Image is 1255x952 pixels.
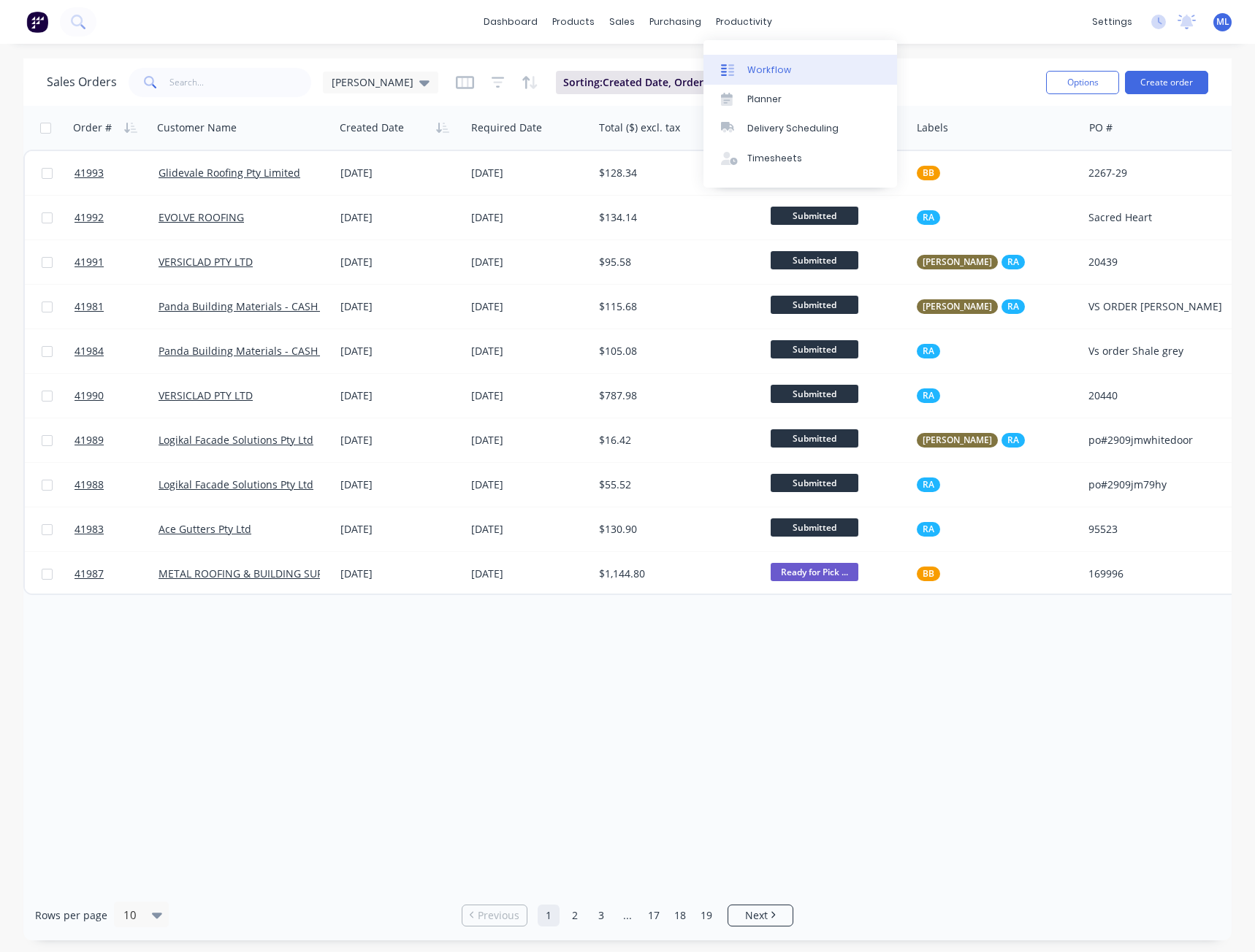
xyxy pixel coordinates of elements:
div: Delivery Scheduling [747,122,839,135]
button: RA [917,522,940,537]
span: RA [923,210,934,225]
a: Jump forward [617,905,638,926]
a: Workflow [703,55,897,84]
a: 41990 [75,374,159,418]
div: settings [1085,11,1140,33]
div: Vs order Shale grey [1088,344,1228,358]
div: 2267-29 [1088,166,1228,180]
span: Submitted [771,474,858,492]
button: Create order [1125,71,1208,94]
span: [PERSON_NAME] [332,74,413,90]
button: RA [917,388,940,403]
span: 41990 [75,388,104,403]
span: 41987 [75,567,104,581]
span: ML [1216,15,1229,28]
div: Sacred Heart [1088,210,1228,225]
span: Submitted [771,429,858,448]
button: [PERSON_NAME]RA [917,433,1025,448]
div: PO # [1089,120,1113,135]
div: purchasing [642,11,709,33]
span: Submitted [771,251,858,269]
a: 41981 [75,285,159,329]
h1: Sales Orders [47,75,117,89]
div: $115.68 [599,299,751,314]
div: 20439 [1088,255,1228,269]
span: Next [745,908,768,923]
div: $95.58 [599,255,751,269]
div: [DATE] [340,433,459,448]
div: $55.52 [599,477,751,492]
div: $105.08 [599,344,751,358]
a: VERSICLAD PTY LTD [159,388,253,402]
div: [DATE] [340,344,459,358]
span: BB [923,567,934,581]
a: Page 1 is your current page [538,905,560,926]
a: 41987 [75,552,159,596]
span: Submitted [771,207,858,225]
a: Page 2 [564,905,586,926]
span: Submitted [771,385,858,403]
span: 41981 [75,299,104,314]
a: 41992 [75,196,159,239]
div: po#2909jm79hy [1088,477,1228,492]
div: VS ORDER [PERSON_NAME] [1088,299,1228,314]
button: Sorting:Created Date, Order # [556,71,739,94]
span: [PERSON_NAME] [923,299,992,314]
a: Panda Building Materials - CASH SALE [159,299,344,313]
div: Created Date [340,120,404,135]
a: 41989 [75,418,159,462]
div: Workflow [747,64,791,77]
span: 41983 [75,522,104,537]
span: [PERSON_NAME] [923,255,992,269]
div: productivity [709,11,779,33]
span: RA [1007,433,1019,448]
span: RA [1007,299,1019,314]
a: Delivery Scheduling [703,114,897,143]
div: $16.42 [599,433,751,448]
a: Panda Building Materials - CASH SALE [159,344,344,358]
a: 41988 [75,463,159,507]
div: products [545,11,602,33]
div: [DATE] [340,388,459,403]
a: Logikal Facade Solutions Pty Ltd [159,477,313,491]
div: [DATE] [340,255,459,269]
div: Required Date [471,120,542,135]
a: 41991 [75,240,159,284]
a: Ace Gutters Pty Ltd [159,522,251,536]
div: [DATE] [471,477,587,492]
div: [DATE] [471,166,587,180]
span: Previous [478,908,519,923]
span: Submitted [771,340,858,358]
div: Order # [73,120,112,135]
span: [PERSON_NAME] [923,433,992,448]
button: Options [1046,71,1119,94]
a: Timesheets [703,144,897,173]
a: Logikal Facade Solutions Pty Ltd [159,433,313,447]
div: [DATE] [340,166,459,180]
div: sales [602,11,642,33]
div: $130.90 [599,522,751,537]
a: Previous page [462,908,527,923]
span: 41991 [75,255,104,269]
div: Labels [917,120,948,135]
span: RA [923,388,934,403]
div: [DATE] [471,433,587,448]
div: po#2909jmwhitedoor [1088,433,1228,448]
a: EVOLVE ROOFING [159,210,244,224]
a: Glidevale Roofing Pty Limited [159,166,300,180]
a: VERSICLAD PTY LTD [159,255,253,269]
div: $787.98 [599,388,751,403]
div: [DATE] [471,255,587,269]
span: 41992 [75,210,104,225]
div: [DATE] [471,344,587,358]
a: METAL ROOFING & BUILDING SUPPLIES PTY LTD [159,567,390,580]
span: RA [1007,255,1019,269]
a: Page 17 [643,905,665,926]
button: [PERSON_NAME]RA [917,299,1025,314]
span: BB [923,166,934,180]
span: RA [923,344,934,358]
a: Planner [703,85,897,114]
div: [DATE] [471,299,587,314]
div: Customer Name [157,120,237,135]
div: $128.34 [599,166,751,180]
